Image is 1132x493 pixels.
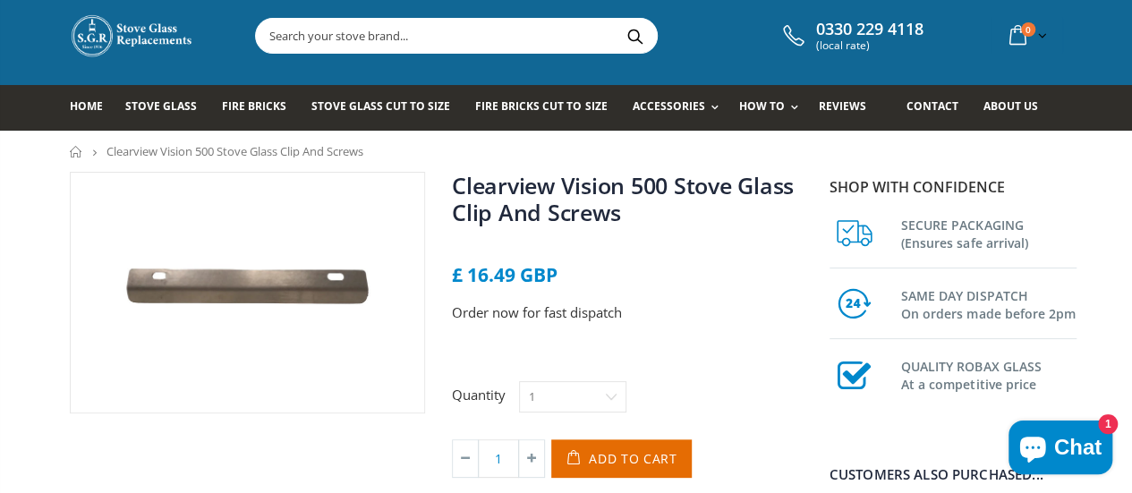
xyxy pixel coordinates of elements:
[475,98,607,114] span: Fire Bricks Cut To Size
[589,450,677,467] span: Add to Cart
[71,173,425,412] img: clearview-glass-clip1_3b70064f-e298-48e2-99a3-901c33e6bc54_800x_crop_center.webp
[983,85,1051,131] a: About us
[983,98,1037,114] span: About us
[452,262,557,287] span: £ 16.49 GBP
[222,98,286,114] span: Fire Bricks
[475,85,620,131] a: Fire Bricks Cut To Size
[615,19,655,53] button: Search
[819,85,880,131] a: Reviews
[819,98,866,114] span: Reviews
[452,302,808,323] p: Order now for fast dispatch
[70,13,195,58] img: Stove Glass Replacement
[816,39,923,52] span: (local rate)
[1021,22,1035,37] span: 0
[632,85,727,131] a: Accessories
[70,85,116,131] a: Home
[551,439,692,478] button: Add to Cart
[311,98,450,114] span: Stove Glass Cut To Size
[125,85,210,131] a: Stove Glass
[901,284,1077,323] h3: SAME DAY DISPATCH On orders made before 2pm
[901,354,1077,394] h3: QUALITY ROBAX GLASS At a competitive price
[70,98,103,114] span: Home
[452,170,794,227] a: Clearview Vision 500 Stove Glass Clip And Screws
[830,176,1077,198] p: Shop with confidence
[1002,18,1051,53] a: 0
[70,146,83,157] a: Home
[901,213,1077,252] h3: SECURE PACKAGING (Ensures safe arrival)
[632,98,704,114] span: Accessories
[1003,421,1118,479] inbox-online-store-chat: Shopify online store chat
[739,98,785,114] span: How To
[739,85,807,131] a: How To
[906,98,958,114] span: Contact
[222,85,300,131] a: Fire Bricks
[816,20,923,39] span: 0330 229 4118
[106,143,363,159] span: Clearview Vision 500 Stove Glass Clip And Screws
[830,468,1077,481] div: Customers also purchased...
[125,98,197,114] span: Stove Glass
[311,85,464,131] a: Stove Glass Cut To Size
[452,386,510,404] label: Quantity
[256,19,857,53] input: Search your stove brand...
[906,85,971,131] a: Contact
